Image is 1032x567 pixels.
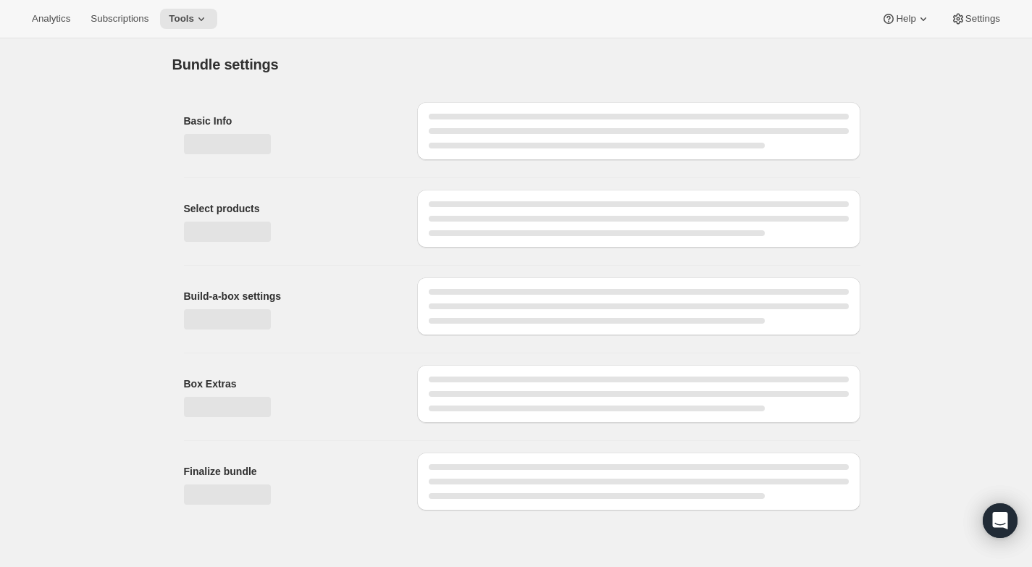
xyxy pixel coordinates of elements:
h2: Build-a-box settings [184,289,394,303]
div: Open Intercom Messenger [983,503,1018,538]
div: Page loading [155,38,878,522]
span: Subscriptions [91,13,148,25]
button: Help [873,9,939,29]
h1: Bundle settings [172,56,279,73]
h2: Box Extras [184,377,394,391]
span: Settings [965,13,1000,25]
button: Subscriptions [82,9,157,29]
span: Tools [169,13,194,25]
span: Analytics [32,13,70,25]
button: Settings [942,9,1009,29]
button: Tools [160,9,217,29]
span: Help [896,13,915,25]
h2: Basic Info [184,114,394,128]
button: Analytics [23,9,79,29]
h2: Select products [184,201,394,216]
h2: Finalize bundle [184,464,394,479]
